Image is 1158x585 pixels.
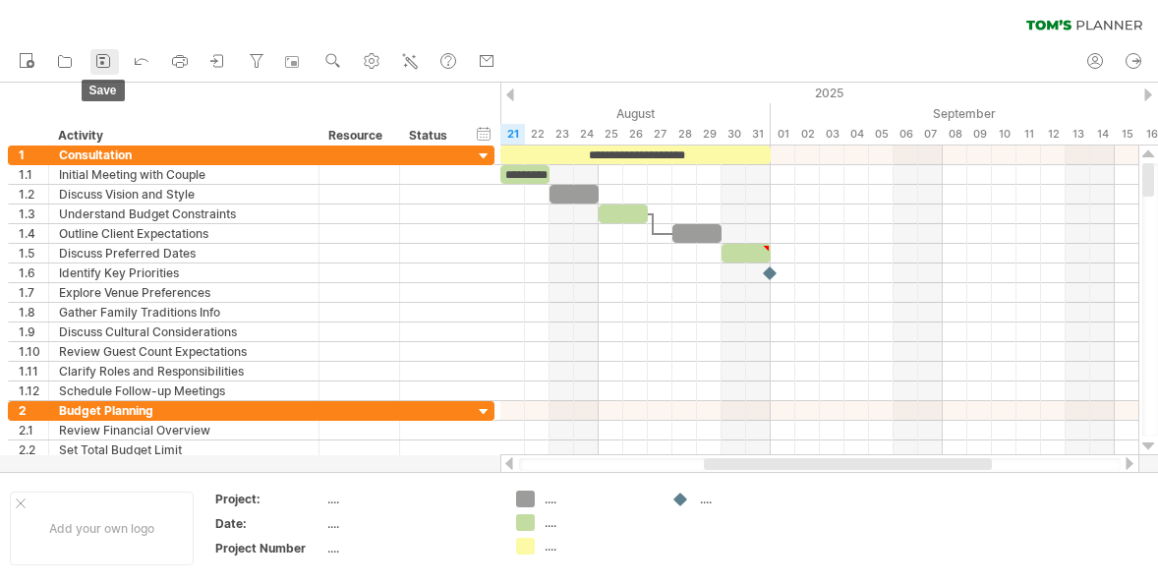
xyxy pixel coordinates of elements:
[10,492,194,565] div: Add your own logo
[59,401,309,420] div: Budget Planning
[771,124,795,145] div: Monday, 1 September 2025
[19,342,48,361] div: 1.10
[59,342,309,361] div: Review Guest Count Expectations
[19,421,48,439] div: 2.1
[820,124,844,145] div: Wednesday, 3 September 2025
[215,515,323,532] div: Date:
[722,124,746,145] div: Saturday, 30 August 2025
[59,165,309,184] div: Initial Meeting with Couple
[59,322,309,341] div: Discuss Cultural Considerations
[19,303,48,322] div: 1.8
[545,538,652,555] div: ....
[500,124,525,145] div: Thursday, 21 August 2025
[59,224,309,243] div: Outline Client Expectations
[59,185,309,204] div: Discuss Vision and Style
[545,514,652,531] div: ....
[700,491,807,507] div: ....
[1090,124,1115,145] div: Sunday, 14 September 2025
[59,440,309,459] div: Set Total Budget Limit
[327,515,492,532] div: ....
[19,322,48,341] div: 1.9
[82,80,125,101] span: save
[574,124,599,145] div: Sunday, 24 August 2025
[19,205,48,223] div: 1.3
[327,491,492,507] div: ....
[59,421,309,439] div: Review Financial Overview
[19,401,48,420] div: 2
[59,205,309,223] div: Understand Budget Constraints
[59,362,309,380] div: Clarify Roles and Responsibilities
[90,49,119,75] a: save
[1016,124,1041,145] div: Thursday, 11 September 2025
[545,491,652,507] div: ....
[992,124,1016,145] div: Wednesday, 10 September 2025
[59,381,309,400] div: Schedule Follow-up Meetings
[550,124,574,145] div: Saturday, 23 August 2025
[58,126,308,146] div: Activity
[59,303,309,322] div: Gather Family Traditions Info
[19,381,48,400] div: 1.12
[918,124,943,145] div: Sunday, 7 September 2025
[19,224,48,243] div: 1.4
[1115,124,1139,145] div: Monday, 15 September 2025
[623,124,648,145] div: Tuesday, 26 August 2025
[215,491,323,507] div: Project:
[19,263,48,282] div: 1.6
[19,165,48,184] div: 1.1
[672,124,697,145] div: Thursday, 28 August 2025
[328,126,388,146] div: Resource
[59,263,309,282] div: Identify Key Priorities
[19,185,48,204] div: 1.2
[1041,124,1066,145] div: Friday, 12 September 2025
[1066,124,1090,145] div: Saturday, 13 September 2025
[894,124,918,145] div: Saturday, 6 September 2025
[59,283,309,302] div: Explore Venue Preferences
[844,124,869,145] div: Thursday, 4 September 2025
[215,540,323,556] div: Project Number
[869,124,894,145] div: Friday, 5 September 2025
[327,540,492,556] div: ....
[19,283,48,302] div: 1.7
[409,126,452,146] div: Status
[648,124,672,145] div: Wednesday, 27 August 2025
[795,124,820,145] div: Tuesday, 2 September 2025
[525,124,550,145] div: Friday, 22 August 2025
[967,124,992,145] div: Tuesday, 9 September 2025
[746,124,771,145] div: Sunday, 31 August 2025
[59,244,309,263] div: Discuss Preferred Dates
[599,124,623,145] div: Monday, 25 August 2025
[19,440,48,459] div: 2.2
[943,124,967,145] div: Monday, 8 September 2025
[19,362,48,380] div: 1.11
[59,146,309,164] div: Consultation
[697,124,722,145] div: Friday, 29 August 2025
[19,244,48,263] div: 1.5
[19,146,48,164] div: 1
